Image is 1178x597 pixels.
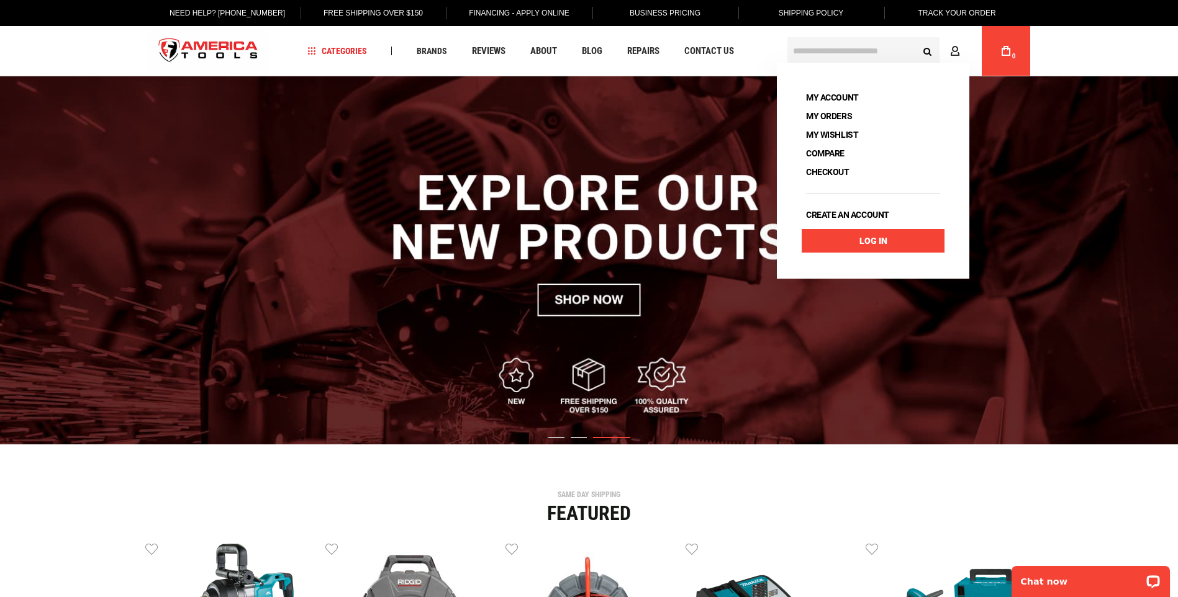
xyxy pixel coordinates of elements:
div: Featured [145,503,1033,523]
span: Reviews [472,47,505,56]
iframe: LiveChat chat widget [1004,558,1178,597]
a: Brands [411,43,453,60]
span: Shipping Policy [779,9,844,17]
a: Blog [576,43,608,60]
a: My Wishlist [802,126,863,143]
span: About [530,47,557,56]
a: Compare [802,145,849,162]
a: Categories [302,43,373,60]
a: My Account [802,89,863,106]
a: store logo [148,28,269,74]
span: Contact Us [684,47,734,56]
span: Categories [307,47,367,55]
span: Brands [417,47,447,55]
button: Search [916,39,940,63]
span: 0 [1012,53,1016,60]
a: Log In [802,229,945,253]
a: About [525,43,563,60]
a: 0 [994,26,1018,76]
a: Checkout [802,163,854,181]
a: My Orders [802,107,856,125]
a: Contact Us [679,43,740,60]
a: Create an account [802,206,894,223]
span: Blog [582,47,602,56]
a: Repairs [622,43,665,60]
span: Repairs [627,47,659,56]
img: America Tools [148,28,269,74]
a: Reviews [466,43,511,60]
div: SAME DAY SHIPPING [145,491,1033,498]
